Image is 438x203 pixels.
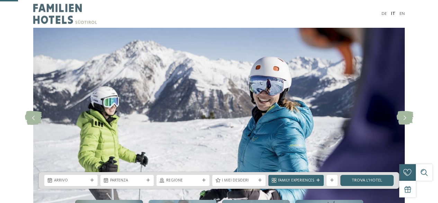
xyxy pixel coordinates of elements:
span: Family Experiences [278,178,314,184]
a: trova l’hotel [340,175,394,186]
a: EN [400,11,405,16]
a: IT [391,11,395,16]
span: Arrivo [54,178,88,184]
span: I miei desideri [222,178,256,184]
a: DE [382,11,387,16]
span: Regione [166,178,200,184]
span: Partenza [110,178,144,184]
